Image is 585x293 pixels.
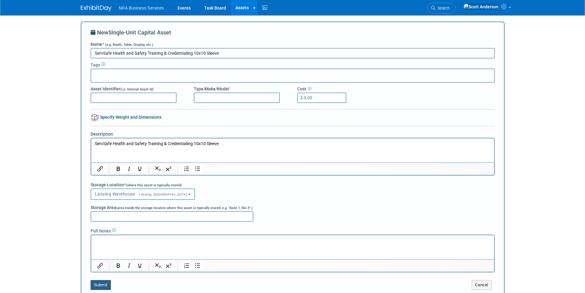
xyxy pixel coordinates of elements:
div: Pull Notes [91,226,495,234]
span: (i.e. Internal Asset Id) [120,87,154,91]
span: Single-Unit Capital Asset [108,29,171,36]
button: Italic [124,164,134,173]
button: Insert/edit link [95,164,105,173]
a: Search [427,3,455,14]
iframe: Rich Text Area [91,235,494,259]
button: Bullet list [192,261,203,270]
button: Superscript [163,261,174,270]
img: bvolume.png [91,114,99,121]
button: Subscript [153,261,163,270]
button: Submit [91,280,111,290]
a: Specify Weight and Dimensions [91,115,162,120]
label: Asset Identifier [91,86,154,92]
button: Lansing WarehouseLansing, [GEOGRAPHIC_DATA] [91,188,195,200]
div: New [91,29,495,41]
button: Bold [113,261,123,270]
label: Description [91,131,113,137]
div: Tags [91,60,495,68]
button: Italic [124,261,134,270]
button: Bullet list [192,164,203,173]
button: Subscript [153,164,163,173]
button: Cancel [472,280,492,290]
button: Underline [135,261,145,270]
img: Scott Anderson [463,3,499,10]
span: Lansing, [GEOGRAPHIC_DATA] [135,192,187,196]
button: Underline [135,164,145,173]
span: (area inside the storage location where this asset is typically stored; e.g. "Aisle 1, Bin 3" ) [116,206,253,210]
span: Lansing Warehouse [95,192,187,196]
button: Bold [113,164,123,173]
button: Numbered list [181,261,192,270]
label: Type/Make/Model [194,86,229,92]
span: (where this asset is typically stored) [126,183,182,187]
iframe: Rich Text Area [91,138,494,162]
button: Superscript [163,164,174,173]
label: Storage Area [91,204,253,211]
span: Search [435,6,450,10]
label: Storage Location [91,182,182,188]
img: ExhibitDay [81,5,111,11]
button: Numbered list [181,164,192,173]
label: Name [91,41,153,47]
span: NRA Business Services [119,6,164,10]
span: (e.g. Booth, Table, Display, etc.) [105,43,153,47]
span: Cost [297,86,306,91]
button: Insert/edit link [95,261,105,270]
